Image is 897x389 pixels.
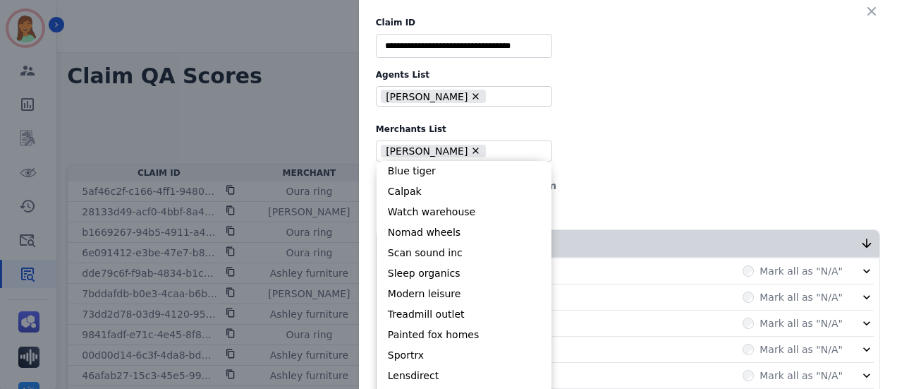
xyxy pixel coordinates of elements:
[470,145,481,156] button: Remove Ashley - Reguard
[376,124,880,135] label: Merchants List
[377,222,551,243] li: Nomad wheels
[759,316,843,330] label: Mark all as "N/A"
[377,366,551,386] li: Lensdirect
[376,179,880,193] div: Evaluation Date:
[377,284,551,304] li: Modern leisure
[381,90,486,103] li: [PERSON_NAME]
[759,342,843,357] label: Mark all as "N/A"
[377,161,551,181] li: Blue tiger
[759,264,843,278] label: Mark all as "N/A"
[379,88,543,105] ul: selected options
[377,325,551,345] li: Painted fox homes
[377,304,551,325] li: Treadmill outlet
[379,143,543,160] ul: selected options
[376,17,880,28] label: Claim ID
[381,145,486,158] li: [PERSON_NAME]
[377,243,551,263] li: Scan sound inc
[759,369,843,383] label: Mark all as "N/A"
[377,181,551,202] li: Calpak
[377,263,551,284] li: Sleep organics
[376,198,880,213] div: Evaluator:
[377,202,551,222] li: Watch warehouse
[470,91,481,102] button: Remove Richie Ponce
[759,290,843,304] label: Mark all as "N/A"
[376,69,880,80] label: Agents List
[377,345,551,366] li: Sportrx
